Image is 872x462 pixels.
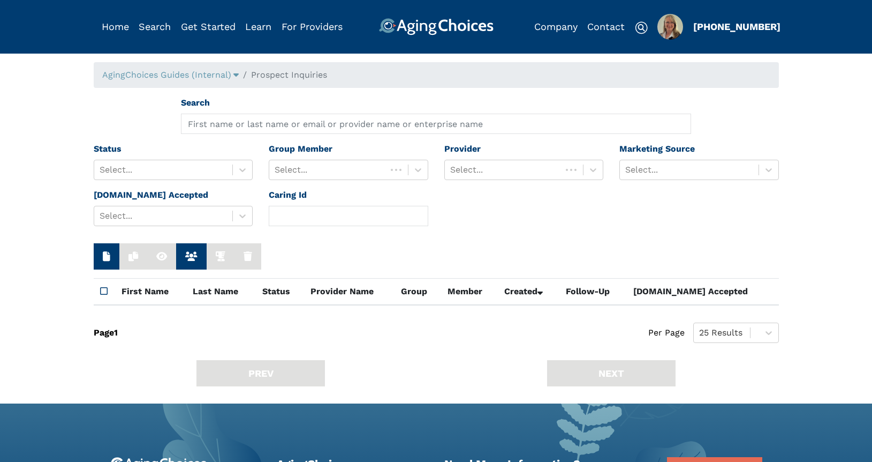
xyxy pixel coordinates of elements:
[657,14,683,40] img: 0d6ac745-f77c-4484-9392-b54ca61ede62.jpg
[547,360,676,386] button: NEXT
[207,243,234,270] button: Run Integrations
[635,21,648,34] img: search-icon.svg
[269,143,332,155] label: Group Member
[234,243,261,270] button: Delete
[627,279,779,305] th: [DOMAIN_NAME] Accepted
[186,279,256,305] th: Last Name
[304,279,395,305] th: Provider Name
[139,21,171,32] a: Search
[139,18,171,35] div: Popover trigger
[102,21,129,32] a: Home
[693,21,780,32] a: [PHONE_NUMBER]
[395,279,441,305] th: Group
[559,279,627,305] th: Follow-Up
[619,143,695,155] label: Marketing Source
[94,189,208,202] label: [DOMAIN_NAME] Accepted
[147,243,176,270] button: View
[181,21,236,32] a: Get Started
[94,243,119,270] button: New
[176,243,207,270] button: View Members
[94,62,779,88] nav: breadcrumb
[441,279,498,305] th: Member
[282,21,343,32] a: For Providers
[196,360,325,386] button: PREV
[251,70,327,80] span: Prospect Inquiries
[102,69,239,81] div: Popover trigger
[657,14,683,40] div: Popover trigger
[245,21,271,32] a: Learn
[181,96,210,109] label: Search
[648,323,685,343] span: Per Page
[498,279,559,305] th: Created
[587,21,625,32] a: Contact
[256,279,305,305] th: Status
[102,70,231,80] span: AgingChoices Guides (Internal)
[269,189,307,202] label: Caring Id
[444,143,481,155] label: Provider
[534,21,578,32] a: Company
[115,279,186,305] th: First Name
[94,143,122,155] label: Status
[119,243,147,270] button: Duplicate
[102,70,239,80] a: AgingChoices Guides (Internal)
[378,18,493,35] img: AgingChoices
[94,323,118,343] div: Page 1
[181,114,691,134] input: First name or last name or email or provider name or enterprise name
